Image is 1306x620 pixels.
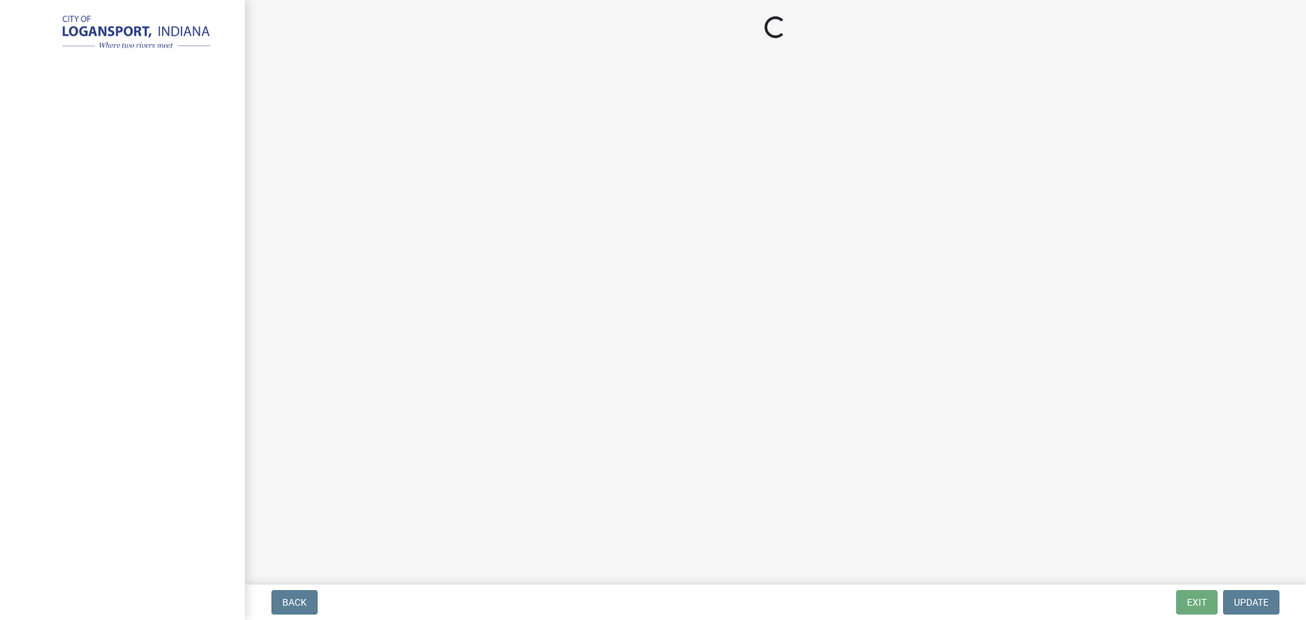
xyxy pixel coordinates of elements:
[1223,590,1279,615] button: Update
[27,14,223,52] img: City of Logansport, Indiana
[271,590,318,615] button: Back
[1176,590,1218,615] button: Exit
[282,597,307,608] span: Back
[1234,597,1269,608] span: Update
